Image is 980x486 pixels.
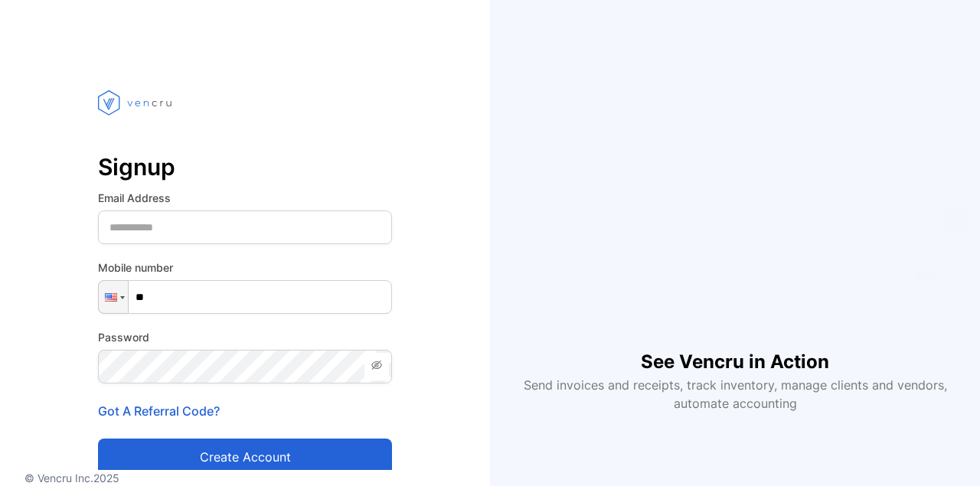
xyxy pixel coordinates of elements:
[98,439,392,475] button: Create account
[98,190,392,206] label: Email Address
[641,324,829,376] h1: See Vencru in Action
[98,402,392,420] p: Got A Referral Code?
[98,329,392,345] label: Password
[98,259,392,276] label: Mobile number
[99,281,128,313] div: United States: + 1
[514,376,955,413] p: Send invoices and receipts, track inventory, manage clients and vendors, automate accounting
[539,74,931,324] iframe: YouTube video player
[98,61,175,144] img: vencru logo
[98,148,392,185] p: Signup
